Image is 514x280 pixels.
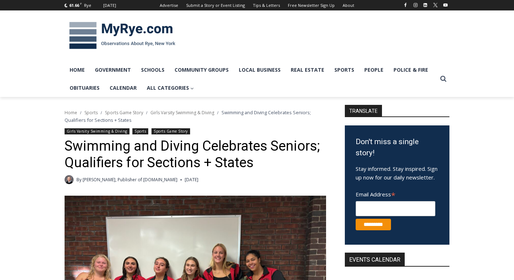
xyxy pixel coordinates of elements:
a: Government [90,61,136,79]
div: Rye [84,2,91,9]
a: Calendar [105,79,142,97]
a: Girls Varsity Swimming & Diving [150,110,214,116]
a: Sports Game Story [105,110,143,116]
h3: Don't miss a single story! [356,136,439,159]
div: [DATE] [103,2,116,9]
time: [DATE] [185,176,198,183]
a: Linkedin [421,1,430,9]
a: All Categories [142,79,199,97]
img: MyRye.com [65,17,180,54]
a: Girls Varsity Swimming & Diving [65,128,129,134]
span: All Categories [147,84,194,92]
strong: TRANSLATE [345,105,382,116]
span: F [80,1,82,5]
h1: Swimming and Diving Celebrates Seniors; Qualifiers for Sections + States [65,138,326,171]
span: / [217,110,219,115]
label: Email Address [356,187,435,200]
a: Sports [329,61,359,79]
h2: Events Calendar [345,253,405,266]
a: Obituaries [65,79,105,97]
a: Instagram [411,1,420,9]
button: View Search Form [437,72,450,85]
a: People [359,61,388,79]
span: / [146,110,148,115]
a: Police & Fire [388,61,433,79]
a: X [431,1,440,9]
a: Schools [136,61,170,79]
a: Sports [132,128,148,134]
a: Real Estate [286,61,329,79]
nav: Breadcrumbs [65,109,326,124]
span: 61.66 [69,3,79,8]
a: YouTube [441,1,450,9]
nav: Primary Navigation [65,61,437,97]
a: Local Business [234,61,286,79]
span: / [80,110,82,115]
a: Home [65,110,77,116]
span: / [101,110,102,115]
p: Stay informed. Stay inspired. Sign up now for our daily newsletter. [356,164,439,182]
span: By [76,176,82,183]
a: Home [65,61,90,79]
a: Author image [65,175,74,184]
a: Community Groups [170,61,234,79]
span: Swimming and Diving Celebrates Seniors; Qualifiers for Sections + States [65,109,311,123]
a: Sports [84,110,98,116]
a: Facebook [401,1,410,9]
a: Sports Game Story [151,128,190,134]
a: [PERSON_NAME], Publisher of [DOMAIN_NAME] [83,177,177,183]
